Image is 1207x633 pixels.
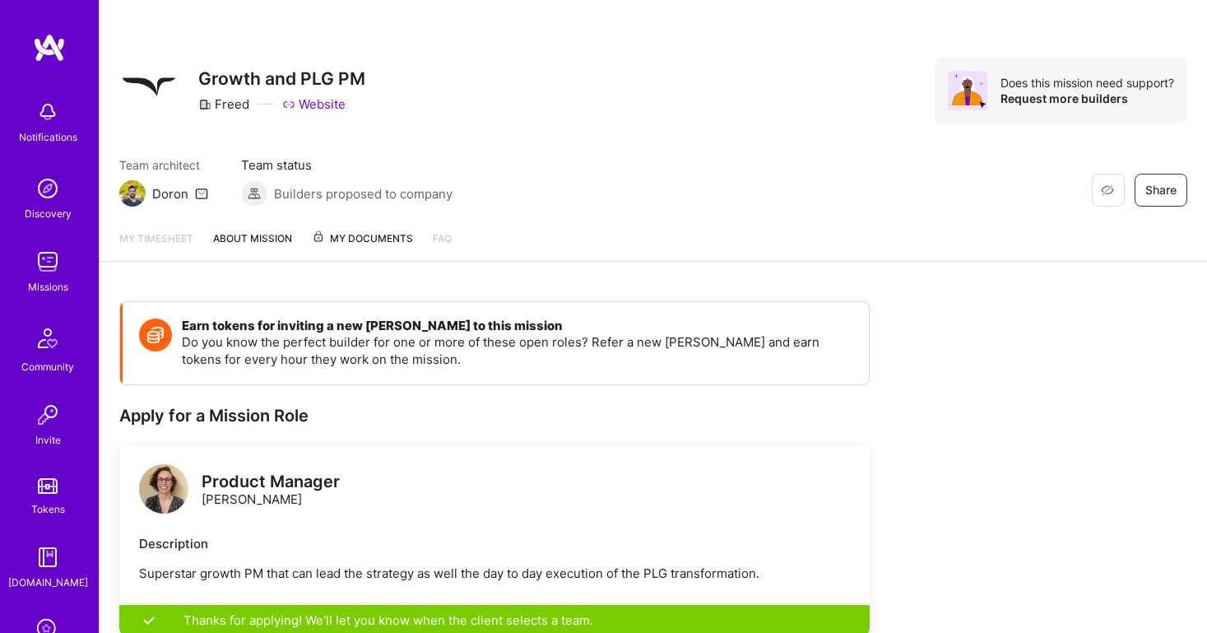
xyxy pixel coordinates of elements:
span: Share [1145,182,1177,198]
a: My timesheet [119,230,193,261]
div: Doron [152,185,188,202]
img: teamwork [31,245,64,278]
img: discovery [31,172,64,205]
div: Product Manager [202,473,340,491]
i: icon Mail [195,187,208,200]
img: Company Logo [119,58,179,117]
span: My Documents [312,230,413,248]
span: Team architect [119,156,208,174]
button: Share [1135,174,1187,207]
div: Freed [198,95,249,113]
div: Does this mission need support? [1000,75,1174,91]
span: Builders proposed to company [274,185,453,202]
img: tokens [38,478,58,494]
div: Apply for a Mission Role [119,405,870,426]
p: Do you know the perfect builder for one or more of these open roles? Refer a new [PERSON_NAME] an... [182,333,852,368]
div: Missions [28,278,68,296]
div: [PERSON_NAME] [202,473,340,508]
img: Token icon [139,319,172,351]
img: logo [33,33,66,63]
img: logo [139,464,188,514]
h4: Earn tokens for inviting a new [PERSON_NAME] to this mission [182,319,852,333]
div: Community [21,358,74,375]
a: FAQ [433,230,452,261]
div: [DOMAIN_NAME] [8,574,88,591]
div: Description [139,535,850,552]
p: Superstar growth PM that can lead the strategy as well the day to day execution of the PLG transf... [139,565,850,582]
img: guide book [31,541,64,574]
h3: Growth and PLG PM [198,68,365,89]
a: About Mission [213,230,292,261]
i: icon EyeClosed [1101,184,1114,197]
img: Avatar [948,71,987,110]
img: Builders proposed to company [241,180,267,207]
img: bell [31,95,64,128]
a: My Documents [312,230,413,261]
span: Team status [241,156,453,174]
div: Discovery [25,205,72,222]
a: Website [282,95,346,113]
img: Team Architect [119,180,146,207]
div: Notifications [19,128,77,146]
div: Tokens [31,500,65,518]
a: logo [139,464,188,518]
div: Invite [35,431,61,449]
img: Community [28,319,67,358]
img: Invite [31,398,64,431]
i: icon CompanyGray [198,98,211,111]
div: Request more builders [1000,91,1174,106]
